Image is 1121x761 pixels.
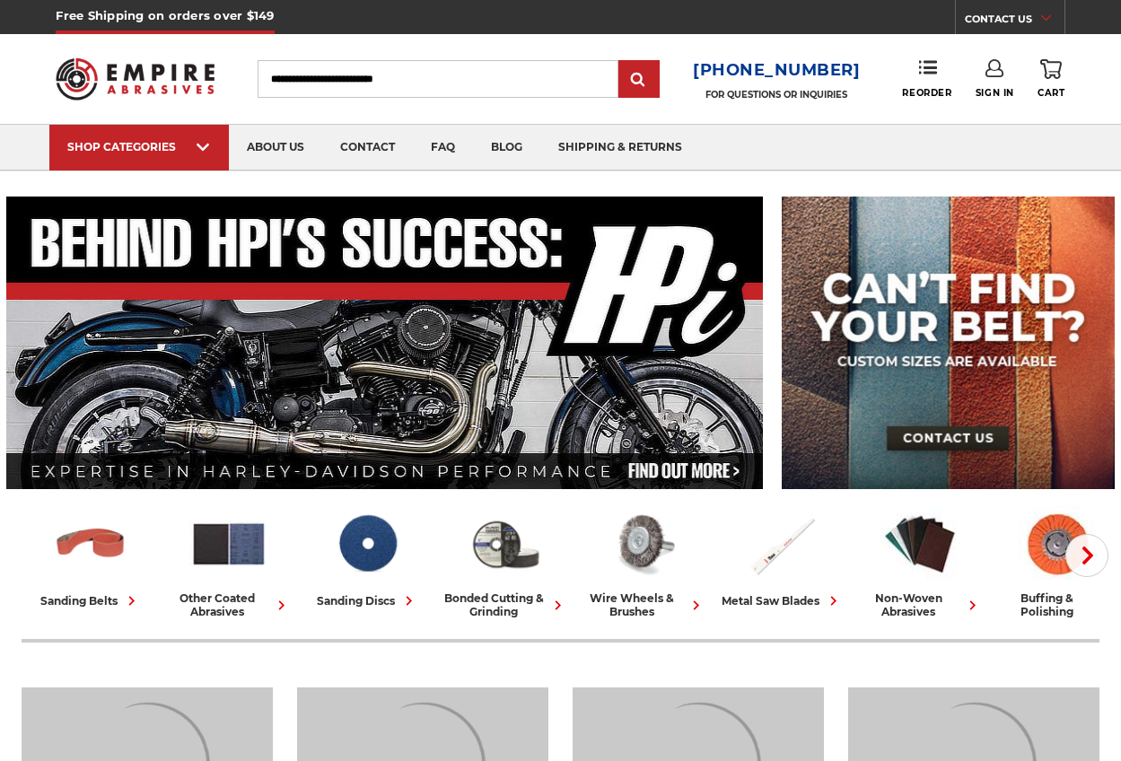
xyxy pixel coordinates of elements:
span: Reorder [902,87,951,99]
span: Cart [1038,87,1064,99]
div: bonded cutting & grinding [443,591,567,618]
img: Bonded Cutting & Grinding [466,505,545,582]
a: about us [229,125,322,171]
div: sanding belts [40,591,141,610]
a: faq [413,125,473,171]
span: Sign In [976,87,1014,99]
img: Sanding Discs [328,505,407,582]
img: Other Coated Abrasives [189,505,268,582]
div: non-woven abrasives [858,591,982,618]
div: metal saw blades [722,591,843,610]
a: other coated abrasives [167,505,291,618]
a: blog [473,125,540,171]
a: metal saw blades [720,505,844,610]
img: Banner for an interview featuring Horsepower Inc who makes Harley performance upgrades featured o... [6,197,764,489]
a: Cart [1038,59,1064,99]
a: bonded cutting & grinding [443,505,567,618]
a: contact [322,125,413,171]
div: SHOP CATEGORIES [67,140,211,153]
img: promo banner for custom belts. [782,197,1115,489]
img: Wire Wheels & Brushes [604,505,683,582]
a: shipping & returns [540,125,700,171]
img: Empire Abrasives [56,48,215,109]
a: wire wheels & brushes [582,505,705,618]
button: Next [1065,534,1108,577]
div: wire wheels & brushes [582,591,705,618]
img: Non-woven Abrasives [880,505,959,582]
div: sanding discs [317,591,418,610]
a: Reorder [902,59,951,98]
img: Metal Saw Blades [742,505,821,582]
img: Buffing & Polishing [1019,505,1098,582]
div: buffing & polishing [996,591,1120,618]
a: sanding discs [305,505,429,610]
a: sanding belts [29,505,153,610]
a: non-woven abrasives [858,505,982,618]
img: Sanding Belts [51,505,130,582]
a: [PHONE_NUMBER] [693,57,861,83]
a: CONTACT US [965,9,1064,34]
div: other coated abrasives [167,591,291,618]
p: FOR QUESTIONS OR INQUIRIES [693,89,861,101]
